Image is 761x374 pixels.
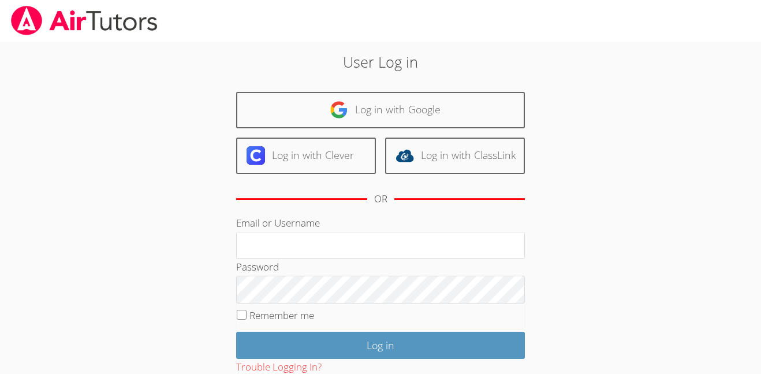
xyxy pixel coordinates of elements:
[175,51,586,73] h2: User Log in
[396,146,414,165] img: classlink-logo-d6bb404cc1216ec64c9a2012d9dc4662098be43eaf13dc465df04b49fa7ab582.svg
[330,101,348,119] img: google-logo-50288ca7cdecda66e5e0955fdab243c47b7ad437acaf1139b6f446037453330a.svg
[249,309,314,322] label: Remember me
[236,260,279,273] label: Password
[374,191,387,208] div: OR
[247,146,265,165] img: clever-logo-6eab21bc6e7a338710f1a6ff85c0baf02591cd810cc4098c63d3a4b26e2feb20.svg
[236,92,525,128] a: Log in with Google
[10,6,159,35] img: airtutors_banner-c4298cdbf04f3fff15de1276eac7730deb9818008684d7c2e4769d2f7ddbe033.png
[236,138,376,174] a: Log in with Clever
[236,216,320,229] label: Email or Username
[385,138,525,174] a: Log in with ClassLink
[236,332,525,359] input: Log in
